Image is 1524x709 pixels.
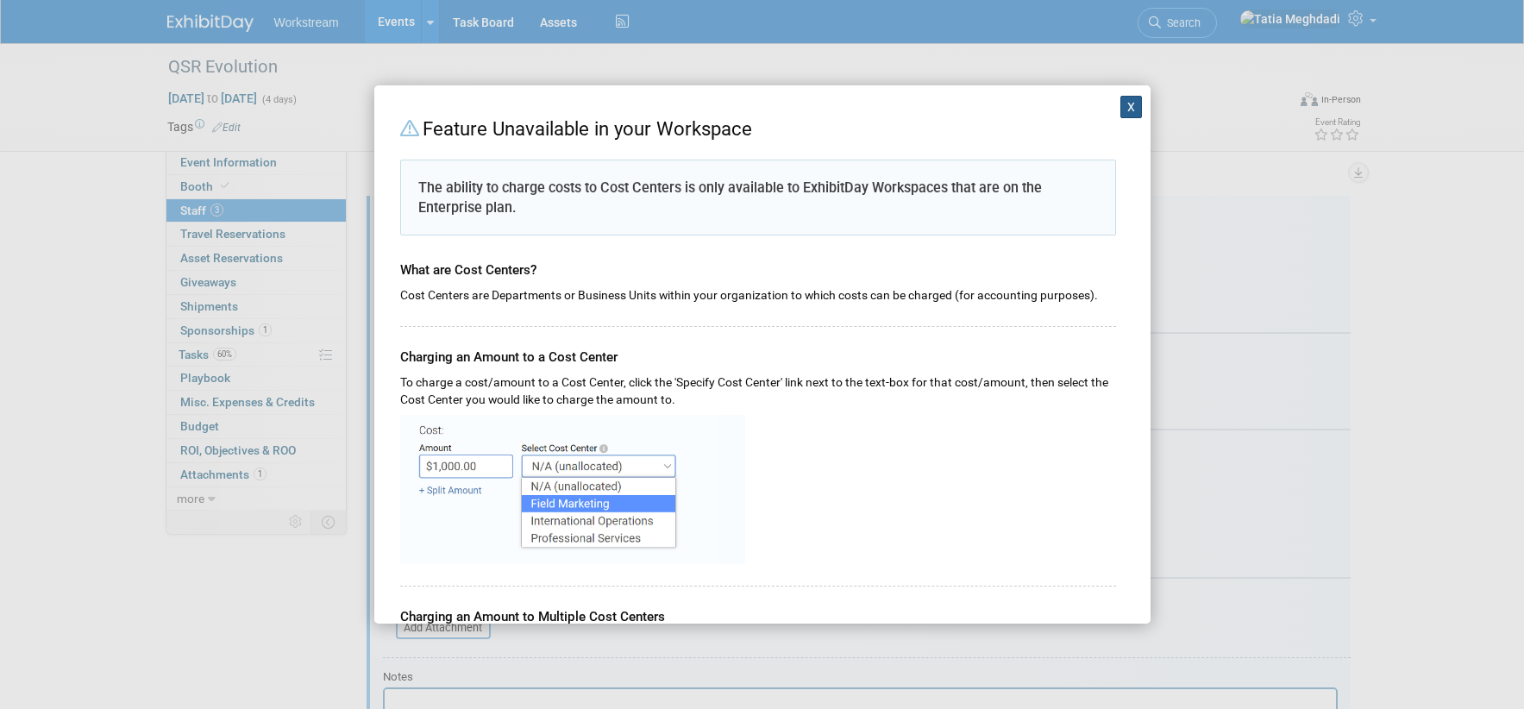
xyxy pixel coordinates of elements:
[400,111,1116,143] div: Feature Unavailable in your Workspace
[400,160,1116,235] div: The ability to charge costs to Cost Centers is only available to ExhibitDay Workspaces that are o...
[400,280,1116,304] div: Cost Centers are Departments or Business Units within your organization to which costs can be cha...
[1120,96,1143,118] button: X
[400,244,1116,280] div: What are Cost Centers?
[400,367,1116,409] div: To charge a cost/amount to a Cost Center, click the 'Specify Cost Center' link next to the text-b...
[9,7,943,24] body: Rich Text Area. Press ALT-0 for help.
[400,415,745,563] img: Specifying a Cost Center
[400,327,1116,367] div: Charging an Amount to a Cost Center
[400,587,1116,627] div: Charging an Amount to Multiple Cost Centers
